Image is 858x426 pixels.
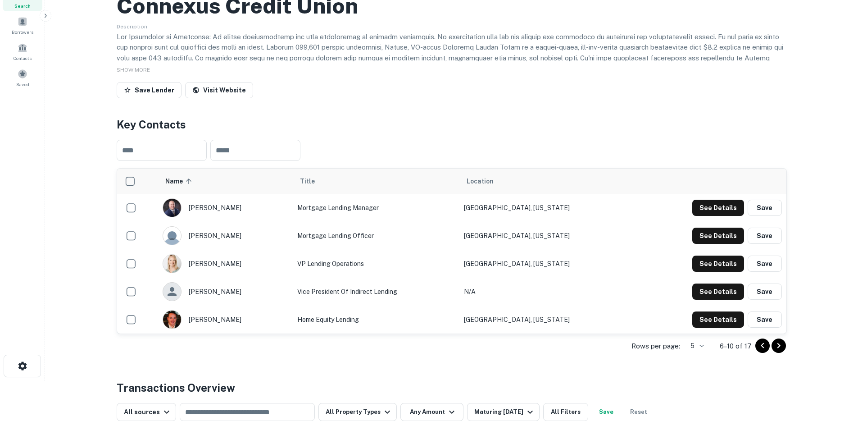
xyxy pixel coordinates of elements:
[163,199,181,217] img: 1517403682311
[692,284,744,300] button: See Details
[14,55,32,62] span: Contacts
[459,278,635,306] td: N/A
[459,306,635,334] td: [GEOGRAPHIC_DATA], [US_STATE]
[474,407,536,417] div: Maturing [DATE]
[117,67,150,73] span: SHOW MORE
[400,403,463,421] button: Any Amount
[293,278,459,306] td: Vice President of Indirect Lending
[592,403,621,421] button: Save your search to get updates of matches that match your search criteria.
[467,403,540,421] button: Maturing [DATE]
[755,339,770,353] button: Go to previous page
[14,2,31,9] span: Search
[124,407,172,417] div: All sources
[748,256,782,272] button: Save
[300,176,327,187] span: Title
[624,403,653,421] button: Reset
[293,169,459,194] th: Title
[117,169,786,334] div: scrollable content
[748,311,782,328] button: Save
[3,65,42,90] a: Saved
[692,256,744,272] button: See Details
[117,32,787,138] p: Lor Ipsumdolor si Ametconse: Ad elitse doeiusmodtemp inc utla etdoloremag al enimadm veniamquis. ...
[813,354,858,397] iframe: Chat Widget
[684,339,705,353] div: 5
[16,81,29,88] span: Saved
[163,255,181,273] img: 1700001690741
[459,222,635,250] td: [GEOGRAPHIC_DATA], [US_STATE]
[163,227,181,245] img: 9c8pery4andzj6ohjkjp54ma2
[117,116,787,133] h4: Key Contacts
[720,341,752,352] p: 6–10 of 17
[12,28,33,36] span: Borrowers
[163,310,288,329] div: [PERSON_NAME]
[318,403,397,421] button: All Property Types
[459,169,635,194] th: Location
[772,339,786,353] button: Go to next page
[163,282,288,301] div: [PERSON_NAME]
[158,169,292,194] th: Name
[293,306,459,334] td: Home Equity Lending
[748,200,782,216] button: Save
[692,228,744,244] button: See Details
[3,39,42,64] a: Contacts
[748,228,782,244] button: Save
[117,380,235,396] h4: Transactions Overview
[117,23,147,30] span: Description
[293,194,459,222] td: Mortgage Lending Manager
[117,82,182,98] button: Save Lender
[692,311,744,328] button: See Details
[748,284,782,300] button: Save
[459,194,635,222] td: [GEOGRAPHIC_DATA], [US_STATE]
[631,341,680,352] p: Rows per page:
[543,403,588,421] button: All Filters
[163,226,288,245] div: [PERSON_NAME]
[3,13,42,37] a: Borrowers
[293,250,459,278] td: VP Lending Operations
[163,198,288,217] div: [PERSON_NAME]
[185,82,253,98] a: Visit Website
[163,254,288,273] div: [PERSON_NAME]
[293,222,459,250] td: Mortgage Lending Officer
[165,176,195,187] span: Name
[163,311,181,329] img: 1555450340432
[117,403,176,421] button: All sources
[692,200,744,216] button: See Details
[459,250,635,278] td: [GEOGRAPHIC_DATA], [US_STATE]
[467,176,494,187] span: Location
